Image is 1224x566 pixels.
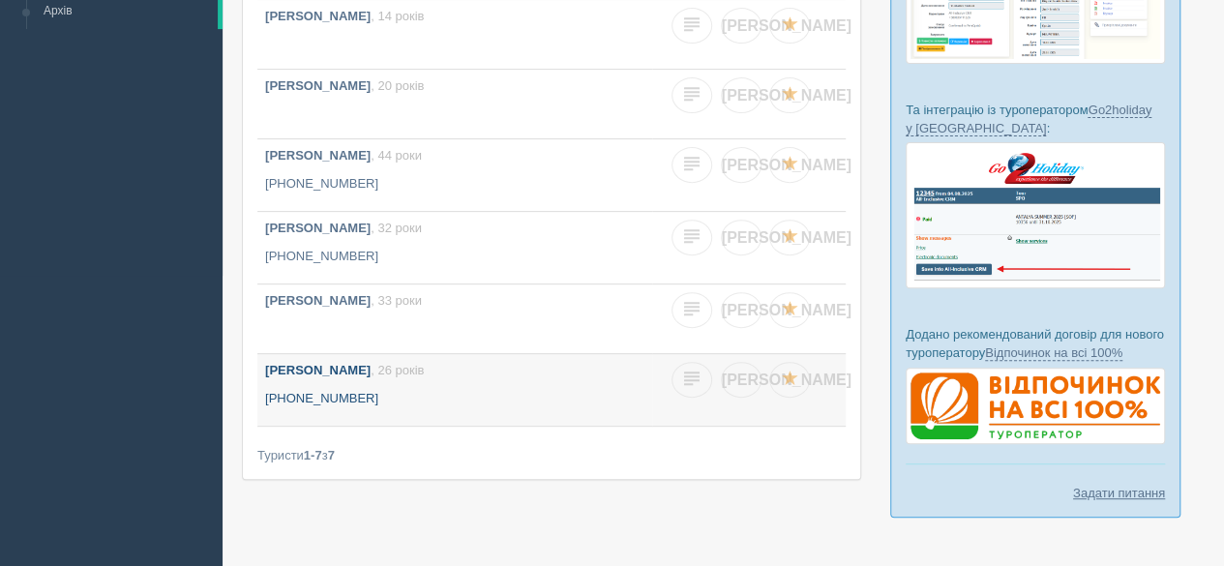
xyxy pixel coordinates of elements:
span: , 44 роки [371,148,422,163]
span: [PERSON_NAME] [722,302,851,318]
span: [PERSON_NAME] [722,372,851,388]
span: , 14 років [371,9,424,23]
b: [PERSON_NAME] [265,78,371,93]
span: [PERSON_NAME] [722,17,851,34]
a: Задати питання [1073,484,1165,502]
span: [PERSON_NAME] [722,229,851,246]
span: [PERSON_NAME] [722,157,851,173]
b: 1-7 [304,448,322,462]
a: [PERSON_NAME], 32 роки [PHONE_NUMBER] [257,212,652,283]
a: [PERSON_NAME], 20 років [257,70,652,138]
span: , 20 років [371,78,424,93]
img: go2holiday-bookings-crm-for-travel-agency.png [906,142,1165,288]
p: Додано рекомендований договір для нового туроператору [906,325,1165,362]
p: Та інтеграцію із туроператором : [906,101,1165,137]
a: [PERSON_NAME] [721,220,761,255]
div: Туристи з [257,446,846,464]
span: , 33 роки [371,293,422,308]
span: [PERSON_NAME] [722,87,851,104]
b: [PERSON_NAME] [265,9,371,23]
a: [PERSON_NAME], 26 років [PHONE_NUMBER] [257,354,652,426]
img: %D0%B4%D0%BE%D0%B3%D0%BE%D0%B2%D1%96%D1%80-%D0%B2%D1%96%D0%B4%D0%BF%D0%BE%D1%87%D0%B8%D0%BD%D0%BE... [906,368,1165,445]
p: [PHONE_NUMBER] [265,390,644,408]
p: [PHONE_NUMBER] [265,175,644,194]
a: [PERSON_NAME], 33 роки [257,284,652,353]
b: [PERSON_NAME] [265,293,371,308]
b: [PERSON_NAME] [265,148,371,163]
span: , 32 роки [371,221,422,235]
a: [PERSON_NAME] [721,147,761,183]
a: [PERSON_NAME] [721,362,761,398]
b: [PERSON_NAME] [265,221,371,235]
span: , 26 років [371,363,424,377]
a: Відпочинок на всі 100% [985,345,1122,361]
b: [PERSON_NAME] [265,363,371,377]
a: [PERSON_NAME] [721,292,761,328]
a: [PERSON_NAME] [721,77,761,113]
a: Go2holiday у [GEOGRAPHIC_DATA] [906,103,1151,136]
b: 7 [328,448,335,462]
a: [PERSON_NAME], 44 роки [PHONE_NUMBER] [257,139,652,211]
a: [PERSON_NAME] [721,8,761,44]
p: [PHONE_NUMBER] [265,248,644,266]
